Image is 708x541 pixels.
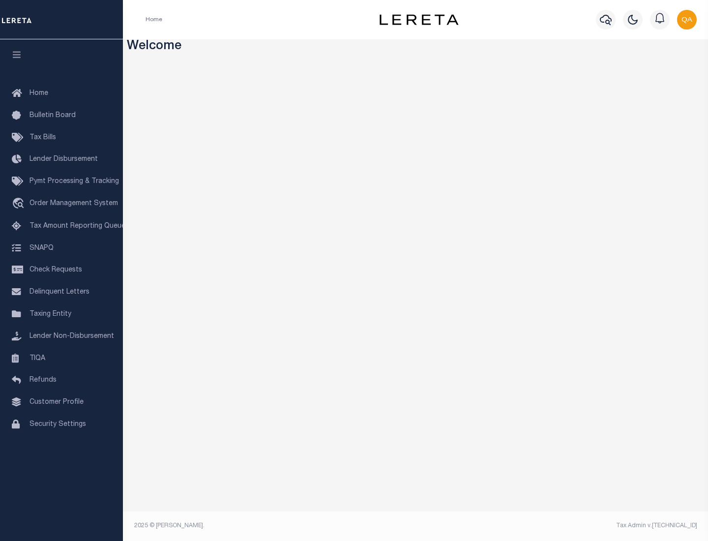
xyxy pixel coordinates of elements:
span: Tax Amount Reporting Queue [29,223,125,230]
span: Security Settings [29,421,86,428]
span: Home [29,90,48,97]
h3: Welcome [127,39,705,55]
span: SNAPQ [29,244,54,251]
span: Bulletin Board [29,112,76,119]
span: Taxing Entity [29,311,71,318]
span: Delinquent Letters [29,289,89,296]
img: svg+xml;base64,PHN2ZyB4bWxucz0iaHR0cDovL3d3dy53My5vcmcvMjAwMC9zdmciIHBvaW50ZXItZXZlbnRzPSJub25lIi... [677,10,697,30]
span: Lender Disbursement [29,156,98,163]
span: TIQA [29,355,45,361]
span: Customer Profile [29,399,84,406]
span: Check Requests [29,267,82,273]
span: Lender Non-Disbursement [29,333,114,340]
div: 2025 © [PERSON_NAME]. [127,521,416,530]
i: travel_explore [12,198,28,210]
img: logo-dark.svg [380,14,458,25]
span: Order Management System [29,200,118,207]
span: Pymt Processing & Tracking [29,178,119,185]
span: Refunds [29,377,57,384]
div: Tax Admin v.[TECHNICAL_ID] [423,521,697,530]
li: Home [146,15,162,24]
span: Tax Bills [29,134,56,141]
